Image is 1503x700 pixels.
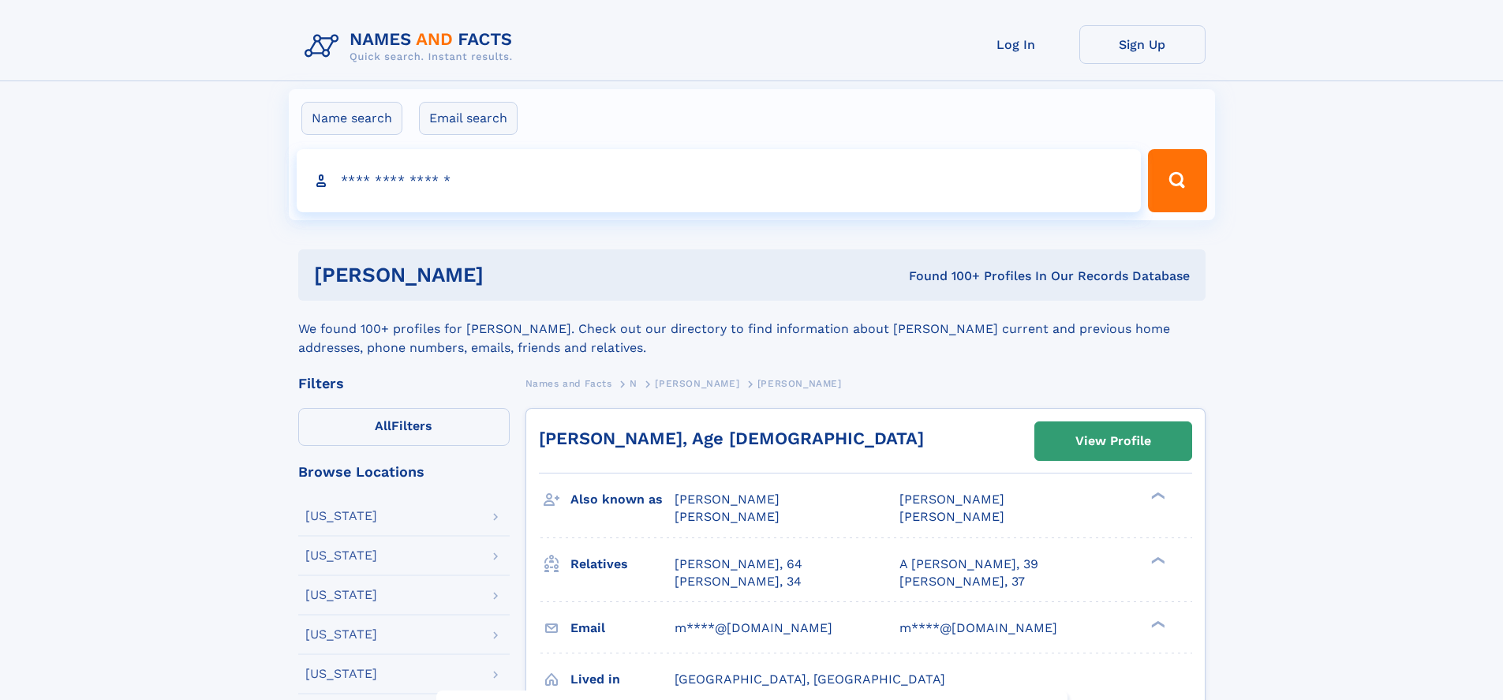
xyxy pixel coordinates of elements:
[305,549,377,562] div: [US_STATE]
[570,615,675,642] h3: Email
[675,573,802,590] a: [PERSON_NAME], 34
[1035,422,1191,460] a: View Profile
[298,376,510,391] div: Filters
[1148,149,1206,212] button: Search Button
[419,102,518,135] label: Email search
[305,628,377,641] div: [US_STATE]
[570,486,675,513] h3: Also known as
[570,551,675,578] h3: Relatives
[1079,25,1206,64] a: Sign Up
[305,589,377,601] div: [US_STATE]
[899,573,1025,590] a: [PERSON_NAME], 37
[298,25,525,68] img: Logo Names and Facts
[630,378,637,389] span: N
[298,465,510,479] div: Browse Locations
[696,268,1190,285] div: Found 100+ Profiles In Our Records Database
[953,25,1079,64] a: Log In
[675,509,780,524] span: [PERSON_NAME]
[1147,555,1166,565] div: ❯
[630,373,637,393] a: N
[899,556,1038,573] a: A [PERSON_NAME], 39
[375,418,391,433] span: All
[655,378,739,389] span: [PERSON_NAME]
[539,429,924,448] a: [PERSON_NAME], Age [DEMOGRAPHIC_DATA]
[305,668,377,680] div: [US_STATE]
[675,672,945,687] span: [GEOGRAPHIC_DATA], [GEOGRAPHIC_DATA]
[297,149,1142,212] input: search input
[301,102,402,135] label: Name search
[298,408,510,446] label: Filters
[899,492,1004,507] span: [PERSON_NAME]
[314,265,697,285] h1: [PERSON_NAME]
[570,666,675,693] h3: Lived in
[305,510,377,522] div: [US_STATE]
[1075,423,1151,459] div: View Profile
[899,509,1004,524] span: [PERSON_NAME]
[655,373,739,393] a: [PERSON_NAME]
[525,373,612,393] a: Names and Facts
[1147,491,1166,501] div: ❯
[298,301,1206,357] div: We found 100+ profiles for [PERSON_NAME]. Check out our directory to find information about [PERS...
[675,492,780,507] span: [PERSON_NAME]
[757,378,842,389] span: [PERSON_NAME]
[1147,619,1166,629] div: ❯
[675,556,802,573] a: [PERSON_NAME], 64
